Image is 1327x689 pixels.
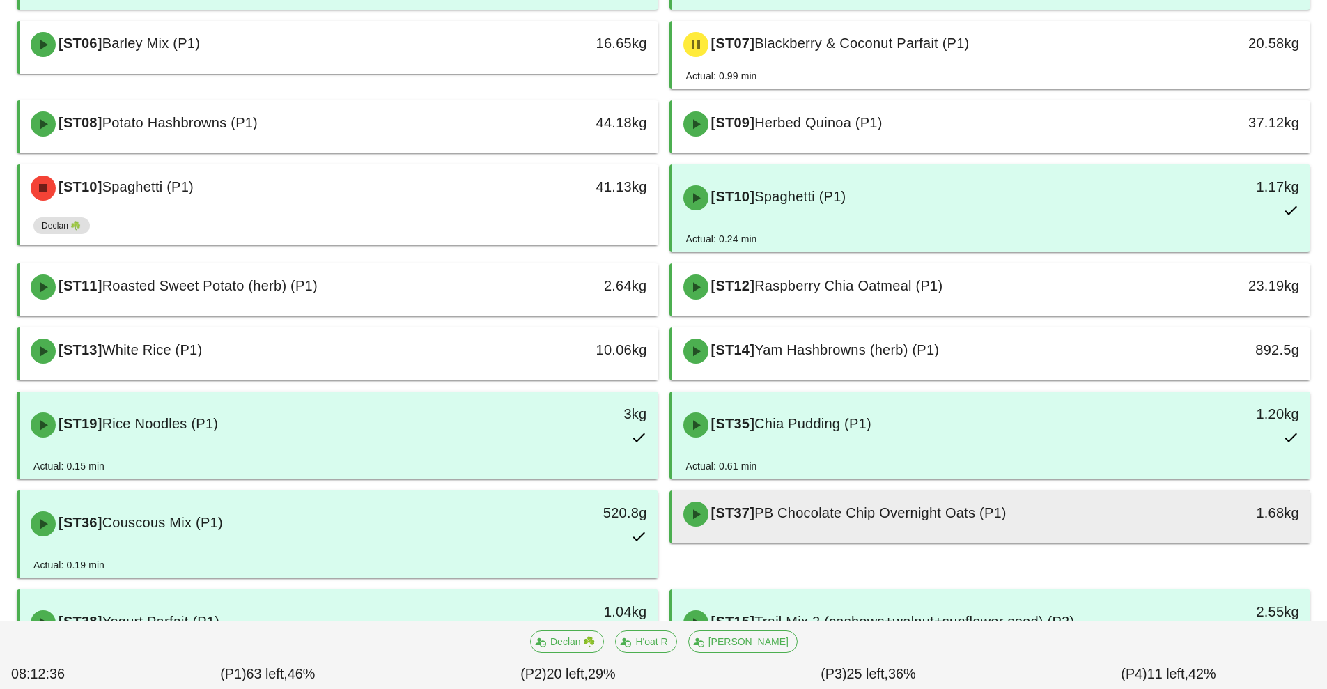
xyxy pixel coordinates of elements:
[1158,339,1299,361] div: 892.5g
[624,631,667,652] span: H'oat R
[56,342,102,357] span: [ST13]
[102,179,194,194] span: Spaghetti (P1)
[1158,111,1299,134] div: 37.12kg
[708,416,755,431] span: [ST35]
[1158,601,1299,623] div: 2.55kg
[56,515,102,530] span: [ST36]
[102,342,203,357] span: White Rice (P1)
[847,666,888,681] span: 25 left,
[505,403,646,425] div: 3kg
[539,631,595,652] span: Declan ☘️
[754,505,1007,520] span: PB Chocolate Chip Overnight Oats (P1)
[56,416,102,431] span: [ST19]
[708,115,755,130] span: [ST09]
[686,231,757,247] div: Actual: 0.24 min
[505,32,646,54] div: 16.65kg
[1158,274,1299,297] div: 23.19kg
[547,666,588,681] span: 20 left,
[1147,666,1188,681] span: 11 left,
[754,278,942,293] span: Raspberry Chia Oatmeal (P1)
[33,458,104,474] div: Actual: 0.15 min
[1018,661,1319,688] div: (P4) 42%
[1158,502,1299,524] div: 1.68kg
[505,601,646,623] div: 1.04kg
[708,36,755,51] span: [ST07]
[102,278,318,293] span: Roasted Sweet Potato (herb) (P1)
[102,115,258,130] span: Potato Hashbrowns (P1)
[754,36,969,51] span: Blackberry & Coconut Parfait (P1)
[708,189,755,204] span: [ST10]
[56,278,102,293] span: [ST11]
[1158,176,1299,198] div: 1.17kg
[754,614,1074,629] span: Trail Mix 2 (cashews+walnut+sunflower seed) (P2)
[718,661,1018,688] div: (P3) 36%
[754,342,939,357] span: Yam Hashbrowns (herb) (P1)
[505,176,646,198] div: 41.13kg
[102,416,219,431] span: Rice Noodles (P1)
[708,278,755,293] span: [ST12]
[708,342,755,357] span: [ST14]
[754,189,846,204] span: Spaghetti (P1)
[697,631,788,652] span: [PERSON_NAME]
[418,661,718,688] div: (P2) 29%
[754,115,882,130] span: Herbed Quinoa (P1)
[8,661,118,688] div: 08:12:36
[56,614,102,629] span: [ST38]
[505,111,646,134] div: 44.18kg
[1158,403,1299,425] div: 1.20kg
[56,36,102,51] span: [ST06]
[686,458,757,474] div: Actual: 0.61 min
[708,614,755,629] span: [ST15]
[708,505,755,520] span: [ST37]
[56,179,102,194] span: [ST10]
[505,274,646,297] div: 2.64kg
[42,217,82,234] span: Declan ☘️
[102,36,200,51] span: Barley Mix (P1)
[102,614,220,629] span: Yogurt Parfait (P1)
[102,515,223,530] span: Couscous Mix (P1)
[754,416,871,431] span: Chia Pudding (P1)
[118,661,418,688] div: (P1) 46%
[56,115,102,130] span: [ST08]
[1158,32,1299,54] div: 20.58kg
[505,339,646,361] div: 10.06kg
[246,666,287,681] span: 63 left,
[33,557,104,573] div: Actual: 0.19 min
[505,502,646,524] div: 520.8g
[686,68,757,84] div: Actual: 0.99 min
